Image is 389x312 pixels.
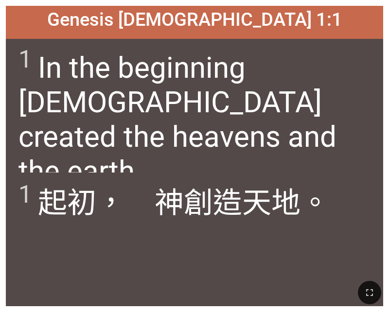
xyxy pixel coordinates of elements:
[18,45,32,73] sup: 1
[242,186,330,220] wh1254: 天
[184,186,330,220] wh430: 創造
[271,186,330,220] wh8064: 地
[96,186,330,220] wh7225: ， 神
[18,180,32,208] sup: 1
[18,45,371,189] span: In the beginning [DEMOGRAPHIC_DATA] created the heavens and the earth.
[47,9,342,30] span: Genesis [DEMOGRAPHIC_DATA] 1:1
[18,179,330,221] span: 起初
[301,186,330,220] wh776: 。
